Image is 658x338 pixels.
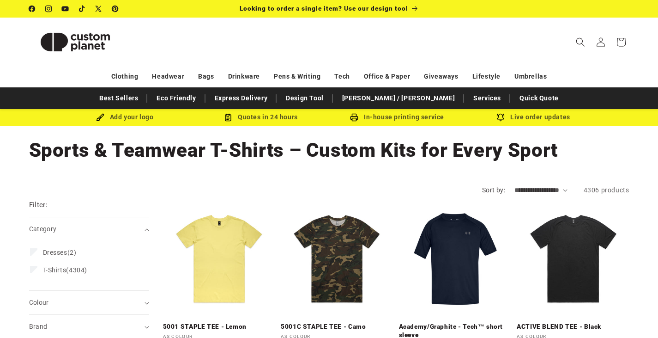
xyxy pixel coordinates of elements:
[198,68,214,85] a: Bags
[29,323,48,330] span: Brand
[274,68,320,85] a: Pens & Writing
[281,323,393,331] a: 5001C STAPLE TEE - Camo
[29,225,57,233] span: Category
[43,248,77,257] span: (2)
[57,111,193,123] div: Add your logo
[152,68,184,85] a: Headwear
[424,68,458,85] a: Giveaways
[29,217,149,241] summary: Category (0 selected)
[29,200,48,210] h2: Filter:
[29,138,629,163] h1: Sports & Teamwear T-Shirts – Custom Kits for Every Sport
[29,299,49,306] span: Colour
[96,113,104,122] img: Brush Icon
[43,249,67,256] span: Dresses
[472,68,501,85] a: Lifestyle
[334,68,350,85] a: Tech
[515,90,563,106] a: Quick Quote
[504,238,658,338] iframe: Chat Widget
[111,68,139,85] a: Clothing
[570,32,591,52] summary: Search
[482,186,505,194] label: Sort by:
[228,68,260,85] a: Drinkware
[43,266,87,274] span: (4304)
[584,186,629,194] span: 4306 products
[25,18,125,66] a: Custom Planet
[364,68,410,85] a: Office & Paper
[95,90,143,106] a: Best Sellers
[240,5,408,12] span: Looking to order a single item? Use our design tool
[469,90,506,106] a: Services
[163,323,276,331] a: 5001 STAPLE TEE - Lemon
[465,111,602,123] div: Live order updates
[338,90,459,106] a: [PERSON_NAME] / [PERSON_NAME]
[514,68,547,85] a: Umbrellas
[193,111,329,123] div: Quotes in 24 hours
[43,266,66,274] span: T-Shirts
[210,90,272,106] a: Express Delivery
[152,90,200,106] a: Eco Friendly
[350,113,358,122] img: In-house printing
[29,291,149,314] summary: Colour (0 selected)
[29,21,121,63] img: Custom Planet
[329,111,465,123] div: In-house printing service
[281,90,328,106] a: Design Tool
[224,113,232,122] img: Order Updates Icon
[496,113,505,122] img: Order updates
